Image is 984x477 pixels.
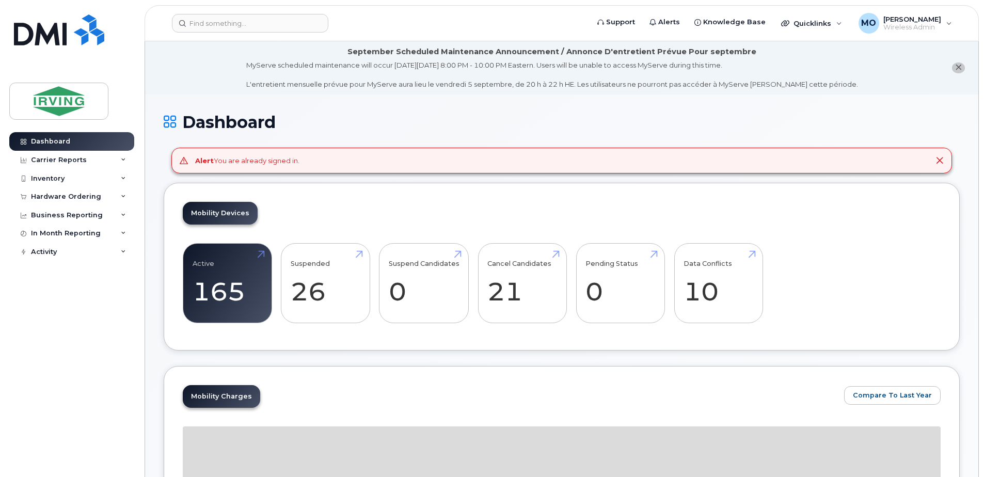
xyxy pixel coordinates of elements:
[164,113,960,131] h1: Dashboard
[684,249,753,317] a: Data Conflicts 10
[487,249,557,317] a: Cancel Candidates 21
[844,386,941,405] button: Compare To Last Year
[195,156,299,166] div: You are already signed in.
[193,249,262,317] a: Active 165
[183,202,258,225] a: Mobility Devices
[183,385,260,408] a: Mobility Charges
[291,249,360,317] a: Suspended 26
[585,249,655,317] a: Pending Status 0
[195,156,214,165] strong: Alert
[853,390,932,400] span: Compare To Last Year
[246,60,858,89] div: MyServe scheduled maintenance will occur [DATE][DATE] 8:00 PM - 10:00 PM Eastern. Users will be u...
[952,62,965,73] button: close notification
[389,249,459,317] a: Suspend Candidates 0
[347,46,756,57] div: September Scheduled Maintenance Announcement / Annonce D'entretient Prévue Pour septembre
